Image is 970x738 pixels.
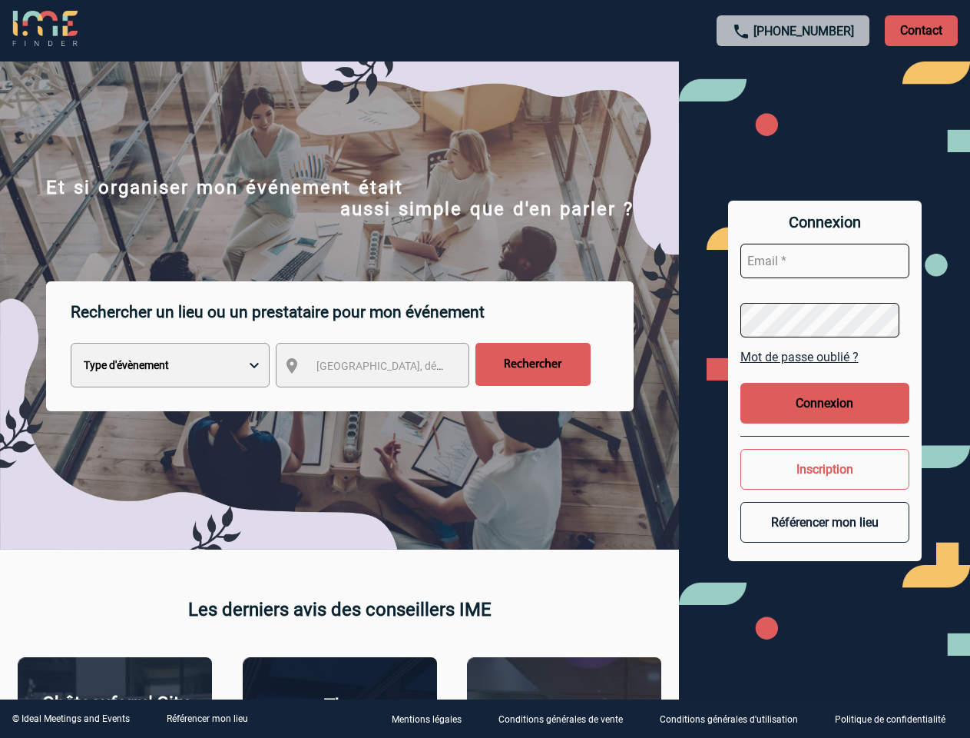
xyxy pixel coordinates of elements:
[12,713,130,724] div: © Ideal Meetings and Events
[392,715,462,726] p: Mentions légales
[167,713,248,724] a: Référencer mon lieu
[498,715,623,726] p: Conditions générales de vente
[823,712,970,726] a: Politique de confidentialité
[660,715,798,726] p: Conditions générales d'utilisation
[835,715,945,726] p: Politique de confidentialité
[647,712,823,726] a: Conditions générales d'utilisation
[379,712,486,726] a: Mentions légales
[486,712,647,726] a: Conditions générales de vente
